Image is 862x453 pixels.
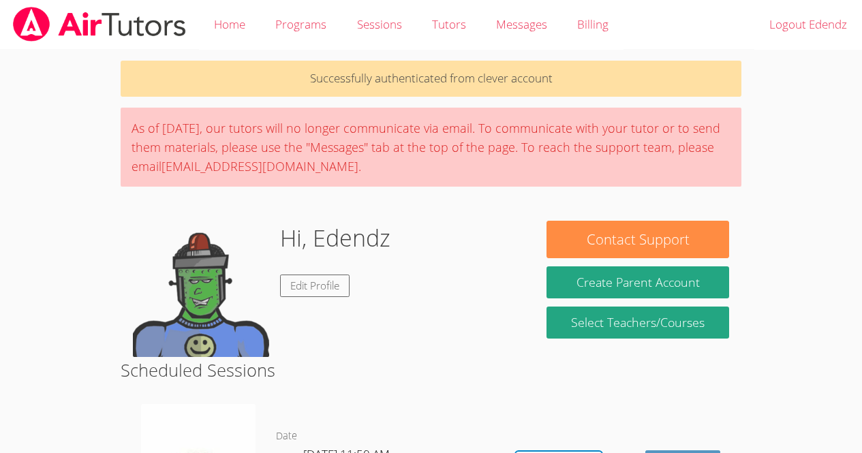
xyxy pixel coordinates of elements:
h1: Hi, Edendz [280,221,390,255]
button: Contact Support [547,221,728,258]
span: Messages [496,16,547,32]
div: As of [DATE], our tutors will no longer communicate via email. To communicate with your tutor or ... [121,108,741,187]
h2: Scheduled Sessions [121,357,741,383]
a: Select Teachers/Courses [547,307,728,339]
img: airtutors_banner-c4298cdbf04f3fff15de1276eac7730deb9818008684d7c2e4769d2f7ddbe033.png [12,7,187,42]
a: Edit Profile [280,275,350,297]
dt: Date [276,428,297,445]
img: default.png [133,221,269,357]
button: Create Parent Account [547,266,728,298]
p: Successfully authenticated from clever account [121,61,741,97]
